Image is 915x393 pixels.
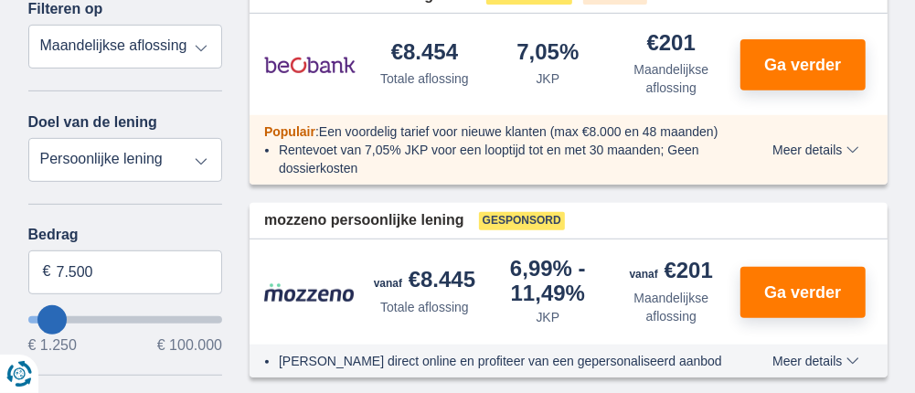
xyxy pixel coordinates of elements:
[43,261,51,282] span: €
[617,289,726,325] div: Maandelijkse aflossing
[319,124,718,139] span: Een voordelig tarief voor nieuwe klanten (max €8.000 en 48 maanden)
[617,60,726,97] div: Maandelijkse aflossing
[264,282,356,303] img: product.pl.alt Mozzeno
[279,141,733,177] li: Rentevoet van 7,05% JKP voor een looptijd tot en met 30 maanden; Geen dossierkosten
[537,308,560,326] div: JKP
[740,267,866,318] button: Ga verder
[764,57,841,73] span: Ga verder
[28,316,223,324] input: wantToBorrow
[764,284,841,301] span: Ga verder
[494,258,602,304] div: 6,99%
[391,41,458,66] div: €8.454
[630,260,713,285] div: €201
[264,210,464,231] span: mozzeno persoonlijke lening
[279,352,733,370] li: [PERSON_NAME] direct online en profiteer van een gepersonaliseerd aanbod
[157,338,222,353] span: € 100.000
[28,338,77,353] span: € 1.250
[250,122,748,141] div: :
[28,114,157,131] label: Doel van de lening
[264,124,315,139] span: Populair
[479,212,565,230] span: Gesponsord
[264,42,356,88] img: product.pl.alt Beobank
[380,69,469,88] div: Totale aflossing
[28,1,103,17] label: Filteren op
[759,354,872,368] button: Meer details
[374,269,475,294] div: €8.445
[537,69,560,88] div: JKP
[516,41,579,66] div: 7,05%
[772,355,858,367] span: Meer details
[759,143,872,157] button: Meer details
[28,227,223,243] label: Bedrag
[380,298,469,316] div: Totale aflossing
[772,143,858,156] span: Meer details
[647,32,696,57] div: €201
[740,39,866,90] button: Ga verder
